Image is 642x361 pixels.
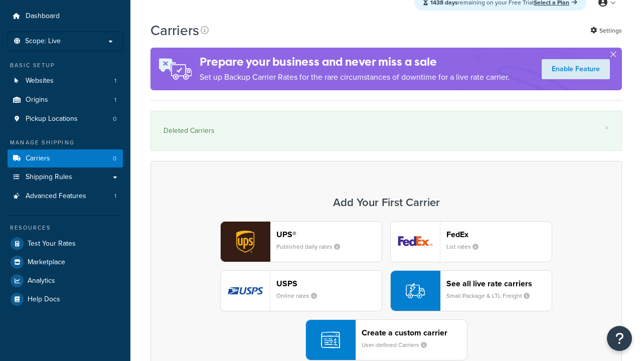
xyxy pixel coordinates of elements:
a: Websites 1 [8,72,123,90]
li: Advanced Features [8,187,123,206]
img: fedEx logo [391,222,440,262]
header: See all live rate carriers [446,279,552,288]
span: 1 [114,96,116,104]
button: usps logoUSPSOnline rates [220,270,382,311]
span: Origins [26,96,48,104]
h3: Add Your First Carrier [161,197,611,209]
small: Published daily rates [276,242,348,251]
div: Manage Shipping [8,138,123,147]
h1: Carriers [150,21,199,40]
div: Deleted Carriers [164,124,609,138]
a: Advanced Features 1 [8,187,123,206]
img: usps logo [221,271,270,311]
header: FedEx [446,230,552,239]
a: Pickup Locations 0 [8,110,123,128]
div: Resources [8,224,123,232]
span: Analytics [28,277,55,285]
a: Marketplace [8,253,123,271]
button: ups logoUPS®Published daily rates [220,221,382,262]
p: Set up Backup Carrier Rates for the rare circumstances of downtime for a live rate carrier. [200,70,510,84]
span: Advanced Features [26,192,86,201]
li: Websites [8,72,123,90]
header: Create a custom carrier [362,328,467,337]
div: Basic Setup [8,61,123,70]
img: icon-carrier-custom-c93b8a24.svg [321,330,340,349]
span: Carriers [26,154,50,163]
h4: Prepare your business and never miss a sale [200,54,510,70]
a: Dashboard [8,7,123,26]
a: Origins 1 [8,91,123,109]
header: USPS [276,279,382,288]
a: Analytics [8,272,123,290]
small: User-defined Carriers [362,340,435,349]
small: List rates [446,242,487,251]
span: Scope: Live [25,37,61,46]
span: Help Docs [28,295,60,304]
img: ad-rules-rateshop-fe6ec290ccb7230408bd80ed9643f0289d75e0ffd9eb532fc0e269fcd187b520.png [150,48,200,90]
button: Create a custom carrierUser-defined Carriers [305,319,467,360]
a: Enable Feature [542,59,610,79]
span: Dashboard [26,12,60,21]
span: 1 [114,77,116,85]
span: Marketplace [28,258,65,267]
a: Settings [590,24,622,38]
span: 1 [114,192,116,201]
button: Open Resource Center [607,326,632,351]
span: Test Your Rates [28,240,76,248]
a: Test Your Rates [8,235,123,253]
li: Carriers [8,149,123,168]
span: Websites [26,77,54,85]
span: Pickup Locations [26,115,78,123]
img: ups logo [221,222,270,262]
button: See all live rate carriersSmall Package & LTL Freight [390,270,552,311]
a: Carriers 0 [8,149,123,168]
small: Online rates [276,291,325,300]
a: × [605,124,609,132]
li: Pickup Locations [8,110,123,128]
li: Origins [8,91,123,109]
span: 0 [113,154,116,163]
img: icon-carrier-liverate-becf4550.svg [406,281,425,300]
span: Shipping Rules [26,173,72,182]
span: 0 [113,115,116,123]
small: Small Package & LTL Freight [446,291,538,300]
a: Help Docs [8,290,123,308]
button: fedEx logoFedExList rates [390,221,552,262]
header: UPS® [276,230,382,239]
a: Shipping Rules [8,168,123,187]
